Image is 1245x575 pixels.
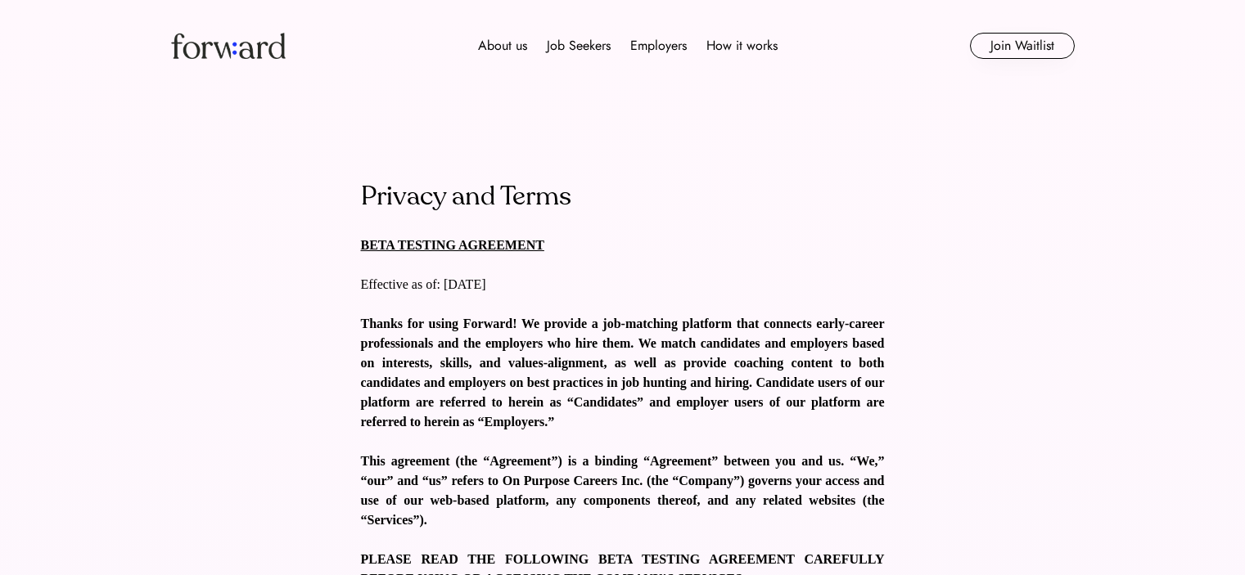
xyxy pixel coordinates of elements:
[361,238,544,252] strong: BETA TESTING AGREEMENT
[361,454,885,527] strong: This agreement (the “Agreement”) is a binding “Agreement” between you and us. “We,” “our” and “us...
[706,36,778,56] div: How it works
[970,33,1075,59] button: Join Waitlist
[478,36,527,56] div: About us
[361,317,885,429] strong: Thanks for using Forward! We provide a job-matching platform that connects early-career professio...
[547,36,611,56] div: Job Seekers
[361,277,486,291] font: Effective as of: [DATE]
[361,177,571,216] div: Privacy and Terms
[630,36,687,56] div: Employers
[171,33,286,59] img: Forward logo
